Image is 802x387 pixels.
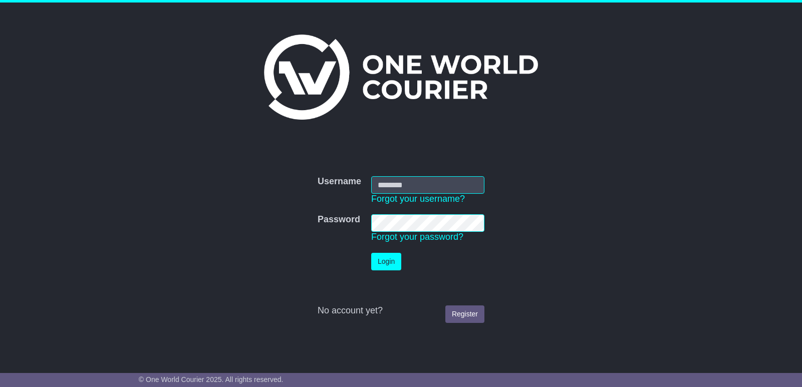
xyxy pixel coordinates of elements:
[318,176,361,187] label: Username
[371,194,465,204] a: Forgot your username?
[318,214,360,225] label: Password
[445,305,484,323] a: Register
[264,35,538,120] img: One World
[371,253,401,270] button: Login
[318,305,484,316] div: No account yet?
[139,375,284,383] span: © One World Courier 2025. All rights reserved.
[371,232,463,242] a: Forgot your password?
